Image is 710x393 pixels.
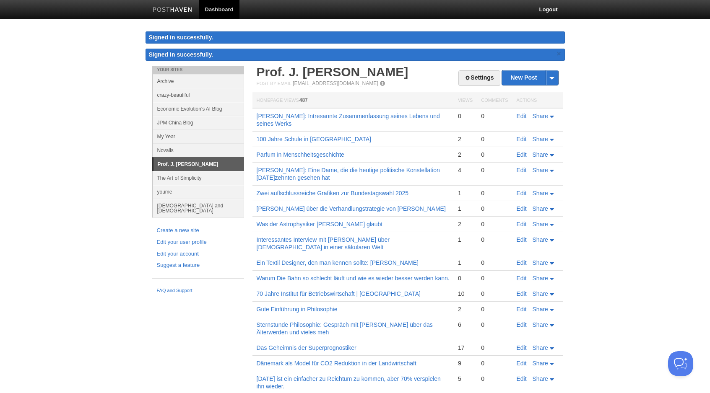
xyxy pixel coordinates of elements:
[533,290,548,297] span: Share
[481,151,508,158] div: 0
[517,190,527,196] a: Edit
[257,205,446,212] a: [PERSON_NAME] über die Verhandlungstrategie von [PERSON_NAME]
[257,259,419,266] a: Ein Textil Designer, den man kennen sollte: [PERSON_NAME]
[153,116,244,129] a: JPM China Blog
[481,274,508,282] div: 0
[257,167,440,181] a: [PERSON_NAME]: Eine Dame, die die heutige politische Konstellation [DATE]zehnten gesehen hat
[146,31,565,44] div: Signed in successfully.
[257,113,440,127] a: [PERSON_NAME]: Intresannte Zusammenfassung seines Lebens und seines Werks
[477,93,512,109] th: Comments
[481,305,508,313] div: 0
[257,190,409,196] a: Zwei auflschlussreiche Grafiken zur Bundestagswahl 2025
[257,136,371,142] a: 100 Jahre Schule in [GEOGRAPHIC_DATA]
[517,113,527,119] a: Edit
[257,290,421,297] a: 70 Jahre Institut für Betriebswirtschaft | [GEOGRAPHIC_DATA]
[555,49,563,59] a: ×
[533,306,548,313] span: Share
[152,66,244,74] li: Your Sites
[502,70,558,85] a: New Post
[517,167,527,173] a: Edit
[257,221,383,228] a: Was der Astrophysiker [PERSON_NAME] glaubt
[458,305,473,313] div: 2
[517,236,527,243] a: Edit
[512,93,563,109] th: Actions
[517,360,527,367] a: Edit
[257,275,450,282] a: Warum Die Bahn so schlecht läuft und wie es wieder besser werden kann.
[299,97,308,103] span: 487
[458,274,473,282] div: 0
[458,236,473,243] div: 1
[458,321,473,328] div: 6
[157,226,239,235] a: Create a new site
[481,112,508,120] div: 0
[533,205,548,212] span: Share
[517,275,527,282] a: Edit
[458,189,473,197] div: 1
[293,80,378,86] a: [EMAIL_ADDRESS][DOMAIN_NAME]
[481,321,508,328] div: 0
[458,359,473,367] div: 9
[533,167,548,173] span: Share
[257,344,356,351] a: Das Geheimnis der Superprognostiker
[257,306,338,313] a: Gute Einführung in Philosophie
[481,259,508,266] div: 0
[153,102,244,116] a: Economic Evolution's AI Blog
[533,236,548,243] span: Share
[257,236,390,251] a: Interessantes Interview mit [PERSON_NAME] über [DEMOGRAPHIC_DATA] in einer säkularen Welt
[481,359,508,367] div: 0
[481,135,508,143] div: 0
[533,360,548,367] span: Share
[458,112,473,120] div: 0
[458,166,473,174] div: 4
[481,375,508,383] div: 0
[481,166,508,174] div: 0
[153,158,244,171] a: Prof. J. [PERSON_NAME]
[517,375,527,382] a: Edit
[458,259,473,266] div: 1
[157,238,239,247] a: Edit your user profile
[157,287,239,295] a: FAQ and Support
[153,199,244,217] a: [DEMOGRAPHIC_DATA] and [DEMOGRAPHIC_DATA]
[153,74,244,88] a: Archive
[533,375,548,382] span: Share
[153,88,244,102] a: crazy-beautiful
[533,113,548,119] span: Share
[454,93,477,109] th: Views
[153,7,192,13] img: Posthaven-bar
[517,221,527,228] a: Edit
[481,236,508,243] div: 0
[153,143,244,157] a: Novalis
[153,185,244,199] a: youme
[257,375,441,390] a: [DATE] ist ein einfacher zu Reichtum zu kommen, aber 70% verspielen ihn wieder.
[533,344,548,351] span: Share
[149,51,213,58] span: Signed in successfully.
[458,290,473,297] div: 10
[533,190,548,196] span: Share
[157,261,239,270] a: Suggest a feature
[533,221,548,228] span: Share
[257,151,344,158] a: Parfum in Menschheitsgeschichte
[517,136,527,142] a: Edit
[533,259,548,266] span: Share
[458,135,473,143] div: 2
[458,375,473,383] div: 5
[517,205,527,212] a: Edit
[257,81,291,86] span: Post by Email
[517,344,527,351] a: Edit
[517,259,527,266] a: Edit
[153,129,244,143] a: My Year
[668,351,693,376] iframe: Help Scout Beacon - Open
[481,205,508,212] div: 0
[458,220,473,228] div: 2
[533,321,548,328] span: Share
[533,136,548,142] span: Share
[517,321,527,328] a: Edit
[481,290,508,297] div: 0
[252,93,454,109] th: Homepage Views
[153,171,244,185] a: The Art of Simplicity
[533,275,548,282] span: Share
[157,250,239,259] a: Edit your account
[257,321,433,336] a: Sternstunde Philosophie: Gespräch mit [PERSON_NAME] über das Älterwerden und vieles meh
[517,306,527,313] a: Edit
[458,70,500,86] a: Settings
